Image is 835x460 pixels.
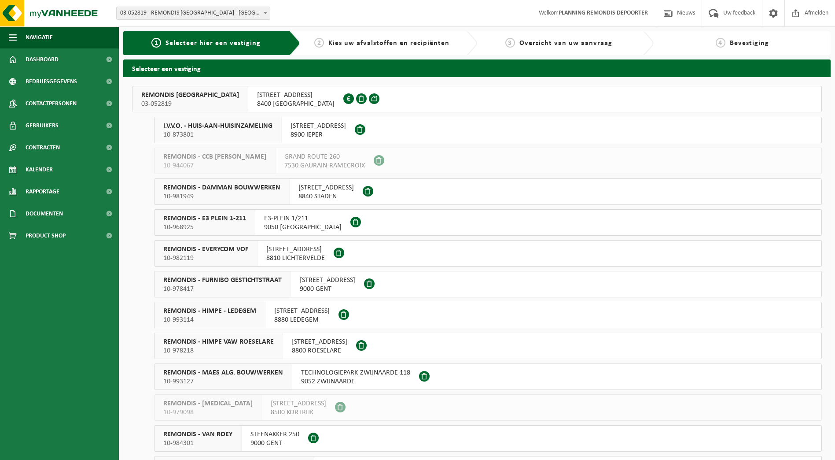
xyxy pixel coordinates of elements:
[266,254,325,263] span: 8810 LICHTERVELDE
[559,10,648,16] strong: PLANNING REMONDIS DEPOORTER
[26,137,60,159] span: Contracten
[163,368,283,377] span: REMONDIS - MAES ALG. BOUWWERKEN
[292,346,347,355] span: 8800 ROESELARE
[154,240,822,267] button: REMONDIS - EVERYCOM VOF 10-982119 [STREET_ADDRESS]8810 LICHTERVELDE
[132,86,822,112] button: REMONDIS [GEOGRAPHIC_DATA] 03-052819 [STREET_ADDRESS]8400 [GEOGRAPHIC_DATA]
[274,315,330,324] span: 8880 LEDEGEM
[301,377,410,386] span: 9052 ZWIJNAARDE
[291,122,346,130] span: [STREET_ADDRESS]
[163,285,282,293] span: 10-978417
[26,26,53,48] span: Navigatie
[163,276,282,285] span: REMONDIS - FURNIBO GESTICHTSTRAAT
[26,93,77,115] span: Contactpersonen
[163,192,280,201] span: 10-981949
[271,399,326,408] span: [STREET_ADDRESS]
[163,377,283,386] span: 10-993127
[298,192,354,201] span: 8840 STADEN
[163,315,256,324] span: 10-993114
[163,254,248,263] span: 10-982119
[264,223,342,232] span: 9050 [GEOGRAPHIC_DATA]
[117,7,270,19] span: 03-052819 - REMONDIS WEST-VLAANDEREN - OOSTENDE
[163,338,274,346] span: REMONDIS - HIMPE VAW ROESELARE
[151,38,161,48] span: 1
[26,115,59,137] span: Gebruikers
[163,130,272,139] span: 10-873801
[271,408,326,417] span: 8500 KORTRIJK
[163,439,232,448] span: 10-984301
[730,40,769,47] span: Bevestiging
[716,38,725,48] span: 4
[163,223,246,232] span: 10-968925
[257,100,335,108] span: 8400 [GEOGRAPHIC_DATA]
[250,430,299,439] span: STEENAKKER 250
[26,181,59,203] span: Rapportage
[163,122,272,130] span: I.V.V.O. - HUIS-AAN-HUISINZAMELING
[26,48,59,70] span: Dashboard
[163,430,232,439] span: REMONDIS - VAN ROEY
[284,161,365,170] span: 7530 GAURAIN-RAMECROIX
[163,408,253,417] span: 10-979098
[163,346,274,355] span: 10-978218
[284,152,365,161] span: GRAND ROUTE 260
[314,38,324,48] span: 2
[505,38,515,48] span: 3
[26,70,77,93] span: Bedrijfsgegevens
[26,203,63,225] span: Documenten
[154,271,822,297] button: REMONDIS - FURNIBO GESTICHTSTRAAT 10-978417 [STREET_ADDRESS]9000 GENT
[298,183,354,192] span: [STREET_ADDRESS]
[266,245,325,254] span: [STREET_ADDRESS]
[300,285,355,293] span: 9000 GENT
[163,152,266,161] span: REMONDIS - CCB [PERSON_NAME]
[163,183,280,192] span: REMONDIS - DAMMAN BOUWWERKEN
[154,364,822,390] button: REMONDIS - MAES ALG. BOUWWERKEN 10-993127 TECHNOLOGIEPARK-ZWIJNAARDE 1189052 ZWIJNAARDE
[154,209,822,236] button: REMONDIS - E3 PLEIN 1-211 10-968925 E3-PLEIN 1/2119050 [GEOGRAPHIC_DATA]
[250,439,299,448] span: 9000 GENT
[166,40,261,47] span: Selecteer hier een vestiging
[274,307,330,315] span: [STREET_ADDRESS]
[163,245,248,254] span: REMONDIS - EVERYCOM VOF
[264,214,342,223] span: E3-PLEIN 1/211
[163,214,246,223] span: REMONDIS - E3 PLEIN 1-211
[519,40,612,47] span: Overzicht van uw aanvraag
[123,59,831,77] h2: Selecteer een vestiging
[257,91,335,100] span: [STREET_ADDRESS]
[328,40,449,47] span: Kies uw afvalstoffen en recipiënten
[163,161,266,170] span: 10-944067
[116,7,270,20] span: 03-052819 - REMONDIS WEST-VLAANDEREN - OOSTENDE
[154,302,822,328] button: REMONDIS - HIMPE - LEDEGEM 10-993114 [STREET_ADDRESS]8880 LEDEGEM
[141,100,239,108] span: 03-052819
[291,130,346,139] span: 8900 IEPER
[292,338,347,346] span: [STREET_ADDRESS]
[154,425,822,452] button: REMONDIS - VAN ROEY 10-984301 STEENAKKER 2509000 GENT
[154,333,822,359] button: REMONDIS - HIMPE VAW ROESELARE 10-978218 [STREET_ADDRESS]8800 ROESELARE
[141,91,239,100] span: REMONDIS [GEOGRAPHIC_DATA]
[163,399,253,408] span: REMONDIS - [MEDICAL_DATA]
[154,117,822,143] button: I.V.V.O. - HUIS-AAN-HUISINZAMELING 10-873801 [STREET_ADDRESS]8900 IEPER
[300,276,355,285] span: [STREET_ADDRESS]
[26,159,53,181] span: Kalender
[301,368,410,377] span: TECHNOLOGIEPARK-ZWIJNAARDE 118
[154,178,822,205] button: REMONDIS - DAMMAN BOUWWERKEN 10-981949 [STREET_ADDRESS]8840 STADEN
[163,307,256,315] span: REMONDIS - HIMPE - LEDEGEM
[26,225,66,247] span: Product Shop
